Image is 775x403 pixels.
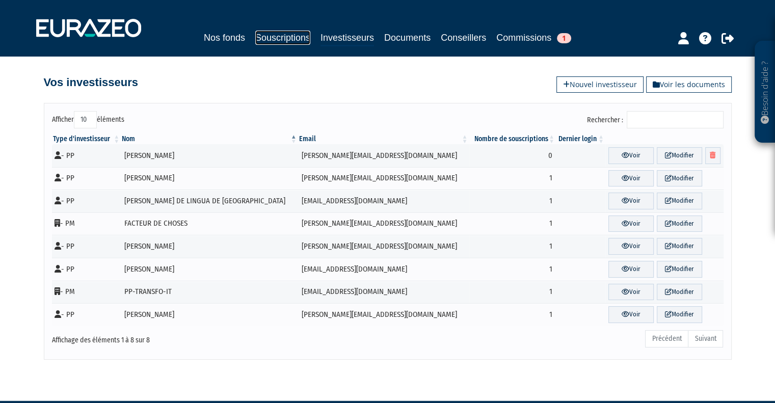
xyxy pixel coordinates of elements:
[469,212,556,235] td: 1
[557,33,571,43] span: 1
[52,235,121,258] td: - PP
[657,216,702,232] a: Modifier
[608,284,654,301] a: Voir
[121,167,298,190] td: [PERSON_NAME]
[608,306,654,323] a: Voir
[298,144,469,167] td: [PERSON_NAME][EMAIL_ADDRESS][DOMAIN_NAME]
[608,170,654,187] a: Voir
[441,31,486,45] a: Conseillers
[657,193,702,209] a: Modifier
[52,134,121,144] th: Type d'investisseur : activer pour trier la colonne par ordre croissant
[52,303,121,326] td: - PP
[52,111,124,128] label: Afficher éléments
[627,111,724,128] input: Rechercher :
[608,261,654,278] a: Voir
[657,147,702,164] a: Modifier
[121,281,298,304] td: PP-TRANSFO-IT
[298,235,469,258] td: [PERSON_NAME][EMAIL_ADDRESS][DOMAIN_NAME]
[469,235,556,258] td: 1
[646,76,732,93] a: Voir les documents
[121,303,298,326] td: [PERSON_NAME]
[52,329,323,345] div: Affichage des éléments 1 à 8 sur 8
[121,212,298,235] td: FACTEUR DE CHOSES
[121,258,298,281] td: [PERSON_NAME]
[657,306,702,323] a: Modifier
[52,212,121,235] td: - PM
[320,31,374,46] a: Investisseurs
[121,134,298,144] th: Nom : activer pour trier la colonne par ordre d&eacute;croissant
[608,216,654,232] a: Voir
[204,31,245,45] a: Nos fonds
[298,281,469,304] td: [EMAIL_ADDRESS][DOMAIN_NAME]
[298,134,469,144] th: Email : activer pour trier la colonne par ordre croissant
[469,134,556,144] th: Nombre de souscriptions : activer pour trier la colonne par ordre croissant
[759,46,771,138] p: Besoin d'aide ?
[298,258,469,281] td: [EMAIL_ADDRESS][DOMAIN_NAME]
[608,147,654,164] a: Voir
[384,31,431,45] a: Documents
[605,134,724,144] th: &nbsp;
[657,261,702,278] a: Modifier
[52,144,121,167] td: - PP
[469,258,556,281] td: 1
[121,144,298,167] td: [PERSON_NAME]
[587,111,724,128] label: Rechercher :
[74,111,97,128] select: Afficheréléments
[657,170,702,187] a: Modifier
[52,167,121,190] td: - PP
[298,190,469,212] td: [EMAIL_ADDRESS][DOMAIN_NAME]
[44,76,138,89] h4: Vos investisseurs
[469,167,556,190] td: 1
[298,212,469,235] td: [PERSON_NAME][EMAIL_ADDRESS][DOMAIN_NAME]
[255,31,310,45] a: Souscriptions
[705,147,720,164] a: Supprimer
[657,284,702,301] a: Modifier
[298,303,469,326] td: [PERSON_NAME][EMAIL_ADDRESS][DOMAIN_NAME]
[496,31,571,45] a: Commissions1
[52,281,121,304] td: - PM
[36,19,141,37] img: 1732889491-logotype_eurazeo_blanc_rvb.png
[657,238,702,255] a: Modifier
[556,134,605,144] th: Dernier login : activer pour trier la colonne par ordre croissant
[608,238,654,255] a: Voir
[608,193,654,209] a: Voir
[121,235,298,258] td: [PERSON_NAME]
[556,76,644,93] a: Nouvel investisseur
[469,303,556,326] td: 1
[469,144,556,167] td: 0
[121,190,298,212] td: [PERSON_NAME] DE LINGUA DE [GEOGRAPHIC_DATA]
[52,258,121,281] td: - PP
[469,190,556,212] td: 1
[298,167,469,190] td: [PERSON_NAME][EMAIL_ADDRESS][DOMAIN_NAME]
[52,190,121,212] td: - PP
[469,281,556,304] td: 1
